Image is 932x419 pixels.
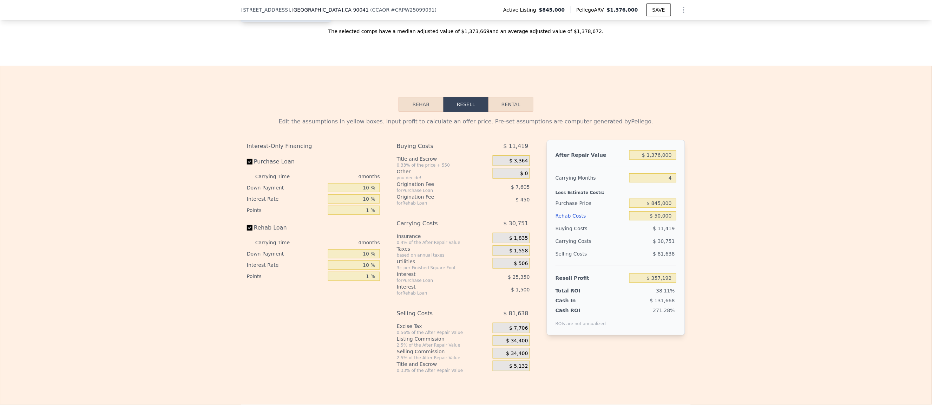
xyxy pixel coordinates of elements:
[397,188,475,193] div: for Purchase Loan
[509,235,528,241] span: $ 1,835
[397,140,475,153] div: Buying Costs
[247,225,252,231] input: Rehab Loan
[397,271,475,278] div: Interest
[556,222,626,235] div: Buying Costs
[247,248,325,259] div: Down Payment
[397,348,490,355] div: Selling Commission
[397,168,490,175] div: Other
[607,7,638,13] span: $1,376,000
[556,287,599,294] div: Total ROI
[556,247,626,260] div: Selling Costs
[255,237,301,248] div: Carrying Time
[397,265,490,271] div: 3¢ per Finished Square Foot
[444,97,488,112] button: Resell
[397,323,490,330] div: Excise Tax
[397,233,490,240] div: Insurance
[241,6,290,13] span: [STREET_ADDRESS]
[255,171,301,182] div: Carrying Time
[556,272,626,284] div: Resell Profit
[247,159,252,165] input: Purchase Loan
[397,361,490,368] div: Title and Escrow
[397,181,475,188] div: Origination Fee
[241,22,691,35] div: The selected comps have a median adjusted value of $1,373,669 and an average adjusted value of $1...
[397,193,475,200] div: Origination Fee
[397,368,490,373] div: 0.33% of the After Repair Value
[397,342,490,348] div: 2.5% of the After Repair Value
[504,307,529,320] span: $ 81,638
[397,330,490,335] div: 0.56% of the After Repair Value
[509,248,528,254] span: $ 1,558
[656,288,675,294] span: 38.11%
[397,355,490,361] div: 2.5% of the After Repair Value
[516,197,530,202] span: $ 450
[397,200,475,206] div: for Rehab Loan
[397,290,475,296] div: for Rehab Loan
[488,97,533,112] button: Rental
[539,6,565,13] span: $845,000
[650,298,675,303] span: $ 131,668
[397,240,490,245] div: 0.4% of the After Repair Value
[397,335,490,342] div: Listing Commission
[397,175,490,181] div: you decide!
[556,149,626,161] div: After Repair Value
[247,205,325,216] div: Points
[290,6,369,13] span: , [GEOGRAPHIC_DATA]
[514,260,528,267] span: $ 506
[397,307,475,320] div: Selling Costs
[577,6,607,13] span: Pellego ARV
[503,6,539,13] span: Active Listing
[556,235,599,247] div: Carrying Costs
[504,217,529,230] span: $ 30,751
[397,162,490,168] div: 0.33% of the price + 550
[677,3,691,17] button: Show Options
[304,237,380,248] div: 4 months
[509,325,528,331] span: $ 7,706
[397,278,475,283] div: for Purchase Loan
[556,209,626,222] div: Rehab Costs
[556,307,606,314] div: Cash ROI
[556,197,626,209] div: Purchase Price
[556,184,676,197] div: Less Estimate Costs:
[653,238,675,244] span: $ 30,751
[653,226,675,231] span: $ 11,419
[653,308,675,313] span: 271.28%
[504,140,529,153] span: $ 11,419
[511,184,530,190] span: $ 7,605
[372,7,390,13] span: CCAOR
[399,97,444,112] button: Rehab
[556,297,599,304] div: Cash In
[556,172,626,184] div: Carrying Months
[247,155,325,168] label: Purchase Loan
[247,117,685,126] div: Edit the assumptions in yellow boxes. Input profit to calculate an offer price. Pre-set assumptio...
[647,4,671,16] button: SAVE
[370,6,437,13] div: ( )
[508,274,530,280] span: $ 25,350
[397,155,490,162] div: Title and Escrow
[509,363,528,369] span: $ 5,132
[397,252,490,258] div: based on annual taxes
[506,350,528,357] span: $ 34,400
[247,271,325,282] div: Points
[509,158,528,164] span: $ 3,364
[397,217,475,230] div: Carrying Costs
[511,287,530,292] span: $ 1,500
[506,338,528,344] span: $ 34,400
[653,251,675,257] span: $ 81,638
[397,283,475,290] div: Interest
[247,259,325,271] div: Interest Rate
[247,140,380,153] div: Interest-Only Financing
[397,258,490,265] div: Utilities
[247,182,325,193] div: Down Payment
[343,7,369,13] span: , CA 90041
[304,171,380,182] div: 4 months
[391,7,435,13] span: # CRPW25099091
[556,314,606,327] div: ROIs are not annualized
[397,245,490,252] div: Taxes
[520,170,528,177] span: $ 0
[247,221,325,234] label: Rehab Loan
[247,193,325,205] div: Interest Rate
